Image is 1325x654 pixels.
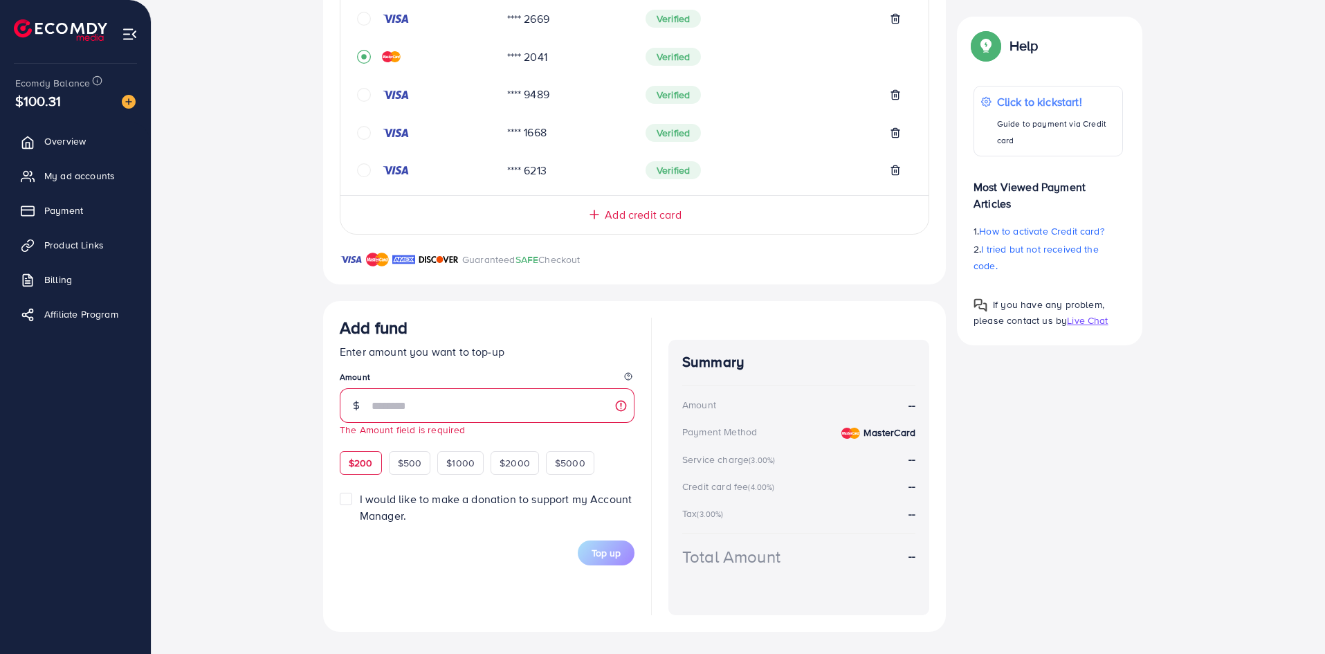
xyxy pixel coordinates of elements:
img: menu [122,26,138,42]
span: Ecomdy Balance [15,76,90,90]
img: credit [382,165,410,176]
span: Top up [592,546,621,560]
span: Verified [646,48,701,66]
h4: Summary [682,354,915,371]
span: Overview [44,134,86,148]
span: $1000 [446,456,475,470]
span: Verified [646,124,701,142]
span: Verified [646,161,701,179]
span: Live Chat [1067,314,1108,327]
a: Affiliate Program [10,300,140,328]
span: How to activate Credit card? [979,224,1104,238]
img: brand [340,251,363,268]
div: Tax [682,507,728,520]
div: Total Amount [682,545,780,569]
span: $200 [349,456,373,470]
strong: -- [908,506,915,521]
p: 1. [974,223,1123,239]
span: $500 [398,456,422,470]
a: Product Links [10,231,140,259]
p: Enter amount you want to top-up [340,343,634,360]
span: $2000 [500,456,530,470]
p: Guaranteed Checkout [462,251,581,268]
p: 2. [974,241,1123,274]
img: Popup guide [974,298,987,312]
strong: -- [908,397,915,413]
span: Billing [44,273,72,287]
img: brand [419,251,459,268]
span: $5000 [555,456,585,470]
a: Overview [10,127,140,155]
div: Payment Method [682,425,757,439]
span: SAFE [515,253,539,266]
div: Credit card fee [682,480,779,493]
a: My ad accounts [10,162,140,190]
img: credit [382,13,410,24]
img: credit [841,428,860,439]
svg: record circle [357,50,371,64]
a: Payment [10,197,140,224]
span: Verified [646,86,701,104]
span: $100.31 [15,91,61,111]
legend: Amount [340,371,634,388]
span: I would like to make a donation to support my Account Manager. [360,491,632,523]
span: My ad accounts [44,169,115,183]
img: credit [382,127,410,138]
span: Product Links [44,238,104,252]
span: Add credit card [605,207,681,223]
p: Most Viewed Payment Articles [974,167,1123,212]
svg: circle [357,88,371,102]
img: credit [382,89,410,100]
p: Help [1009,37,1039,54]
svg: circle [357,126,371,140]
img: Popup guide [974,33,998,58]
strong: -- [908,478,915,493]
p: Guide to payment via Credit card [997,116,1115,149]
span: Verified [646,10,701,28]
svg: circle [357,12,371,26]
svg: circle [357,163,371,177]
span: Affiliate Program [44,307,118,321]
strong: -- [908,548,915,564]
strong: -- [908,451,915,466]
h3: Add fund [340,318,408,338]
small: (3.00%) [697,509,723,520]
span: Payment [44,203,83,217]
img: logo [14,19,107,41]
div: Service charge [682,453,779,466]
small: (3.00%) [749,455,775,466]
div: Amount [682,398,716,412]
button: Top up [578,541,634,565]
small: The Amount field is required [340,423,465,436]
a: Billing [10,266,140,293]
strong: MasterCard [863,426,915,439]
img: credit [382,51,401,62]
iframe: Chat [1266,592,1315,644]
span: I tried but not received the code. [974,242,1099,273]
img: brand [392,251,415,268]
img: brand [366,251,389,268]
small: (4.00%) [748,482,774,493]
span: If you have any problem, please contact us by [974,298,1104,327]
p: Click to kickstart! [997,93,1115,110]
img: image [122,95,136,109]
